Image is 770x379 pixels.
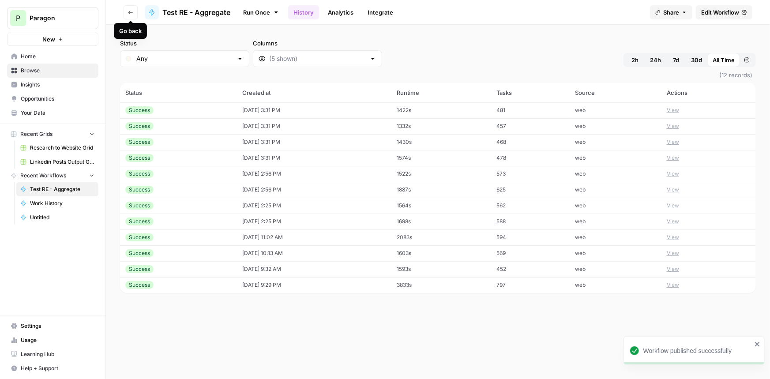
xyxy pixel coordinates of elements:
[21,53,94,60] span: Home
[570,198,661,214] td: web
[16,141,98,155] a: Research to Website Grid
[125,218,154,225] div: Success
[667,233,679,241] button: View
[7,92,98,106] a: Opportunities
[491,198,570,214] td: 562
[391,118,491,134] td: 1332s
[125,154,154,162] div: Success
[21,95,94,103] span: Opportunities
[269,54,366,63] input: (5 shown)
[625,53,645,67] button: 2h
[237,150,391,166] td: [DATE] 3:31 PM
[391,245,491,261] td: 1603s
[391,277,491,293] td: 3833s
[30,214,94,221] span: Untitled
[125,186,154,194] div: Success
[643,346,752,355] div: Workflow published successfully
[663,8,679,17] span: Share
[16,155,98,169] a: Linkedin Posts Output Grid
[570,102,661,118] td: web
[391,150,491,166] td: 1574s
[20,130,53,138] span: Recent Grids
[7,361,98,375] button: Help + Support
[120,39,249,48] label: Status
[7,33,98,46] button: New
[237,261,391,277] td: [DATE] 9:32 AM
[570,229,661,245] td: web
[650,56,661,64] span: 24h
[42,35,55,44] span: New
[755,341,761,348] button: close
[666,53,686,67] button: 7d
[125,170,154,178] div: Success
[667,218,679,225] button: View
[125,138,154,146] div: Success
[570,277,661,293] td: web
[21,322,94,330] span: Settings
[362,5,398,19] a: Integrate
[7,347,98,361] a: Learning Hub
[686,53,707,67] button: 30d
[667,170,679,178] button: View
[119,26,142,35] div: Go back
[570,150,661,166] td: web
[125,202,154,210] div: Success
[30,199,94,207] span: Work History
[125,122,154,130] div: Success
[696,5,752,19] a: Edit Workflow
[491,118,570,134] td: 457
[570,134,661,150] td: web
[391,229,491,245] td: 2083s
[491,150,570,166] td: 478
[237,118,391,134] td: [DATE] 3:31 PM
[237,229,391,245] td: [DATE] 11:02 AM
[491,229,570,245] td: 594
[691,56,702,64] span: 30d
[491,277,570,293] td: 797
[21,336,94,344] span: Usage
[667,122,679,130] button: View
[650,5,692,19] button: Share
[667,202,679,210] button: View
[16,13,20,23] span: P
[7,169,98,182] button: Recent Workflows
[145,5,230,19] a: Test RE - Aggregate
[667,106,679,114] button: View
[7,64,98,78] a: Browse
[7,78,98,92] a: Insights
[237,198,391,214] td: [DATE] 2:25 PM
[237,166,391,182] td: [DATE] 2:56 PM
[391,261,491,277] td: 1593s
[391,134,491,150] td: 1430s
[21,67,94,75] span: Browse
[20,172,66,180] span: Recent Workflows
[16,196,98,210] a: Work History
[7,319,98,333] a: Settings
[21,350,94,358] span: Learning Hub
[391,182,491,198] td: 1887s
[30,14,83,23] span: Paragon
[491,182,570,198] td: 625
[491,134,570,150] td: 468
[237,102,391,118] td: [DATE] 3:31 PM
[21,109,94,117] span: Your Data
[491,214,570,229] td: 588
[713,56,735,64] span: All Time
[491,261,570,277] td: 452
[253,39,382,48] label: Columns
[120,83,237,102] th: Status
[16,210,98,225] a: Untitled
[136,54,233,63] input: Any
[570,261,661,277] td: web
[21,364,94,372] span: Help + Support
[30,144,94,152] span: Research to Website Grid
[125,106,154,114] div: Success
[570,245,661,261] td: web
[570,214,661,229] td: web
[237,5,285,20] a: Run Once
[491,166,570,182] td: 573
[391,102,491,118] td: 1422s
[125,249,154,257] div: Success
[673,56,679,64] span: 7d
[125,281,154,289] div: Success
